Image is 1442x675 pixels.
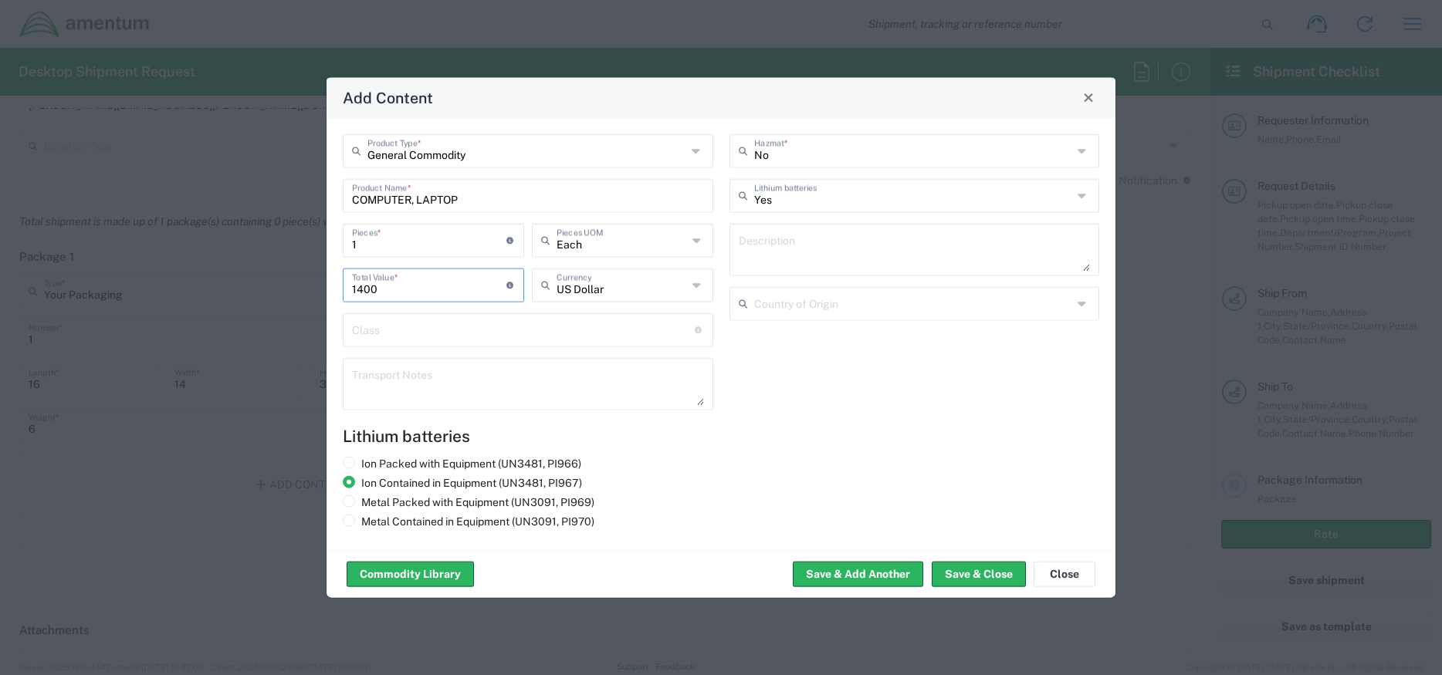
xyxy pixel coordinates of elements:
h4: Lithium batteries [343,426,1099,445]
label: Ion Contained in Equipment (UN3481, PI967) [343,475,582,489]
button: Save & Close [932,562,1026,586]
button: Close [1078,86,1099,108]
label: Metal Contained in Equipment (UN3091, PI970) [343,514,594,528]
button: Commodity Library [347,562,474,586]
button: Save & Add Another [793,562,923,586]
label: Ion Packed with Equipment (UN3481, PI966) [343,456,581,470]
h4: Add Content [343,86,433,108]
label: Metal Packed with Equipment (UN3091, PI969) [343,494,594,508]
button: Close [1034,562,1095,586]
